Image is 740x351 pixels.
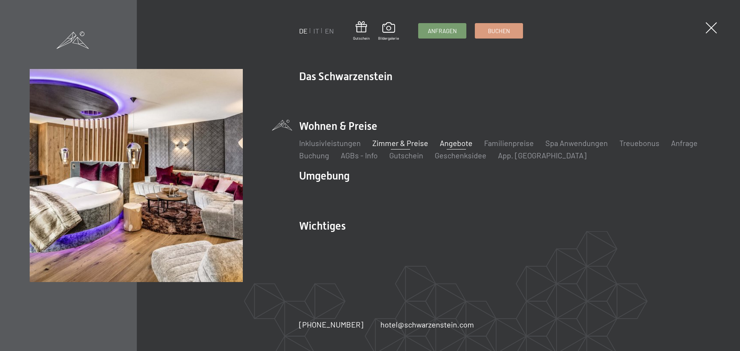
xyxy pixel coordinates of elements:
a: Anfragen [419,24,466,38]
a: Gutschein [389,151,423,160]
span: [PHONE_NUMBER] [299,320,363,329]
a: Gutschein [353,21,370,41]
a: Anfrage [671,138,698,148]
span: Anfragen [428,27,457,35]
a: Familienpreise [484,138,534,148]
a: EN [325,27,334,35]
a: [PHONE_NUMBER] [299,319,363,330]
a: Bildergalerie [378,22,399,41]
a: IT [313,27,319,35]
a: Inklusivleistungen [299,138,361,148]
a: Buchen [475,24,523,38]
a: hotel@schwarzenstein.com [380,319,474,330]
span: Buchen [488,27,510,35]
a: DE [299,27,308,35]
a: Treuebonus [619,138,659,148]
a: App. [GEOGRAPHIC_DATA] [498,151,587,160]
a: Buchung [299,151,329,160]
a: Geschenksidee [435,151,486,160]
span: Gutschein [353,35,370,41]
a: AGBs - Info [341,151,378,160]
span: Bildergalerie [378,35,399,41]
a: Zimmer & Preise [372,138,428,148]
a: Spa Anwendungen [545,138,608,148]
a: Angebote [440,138,473,148]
